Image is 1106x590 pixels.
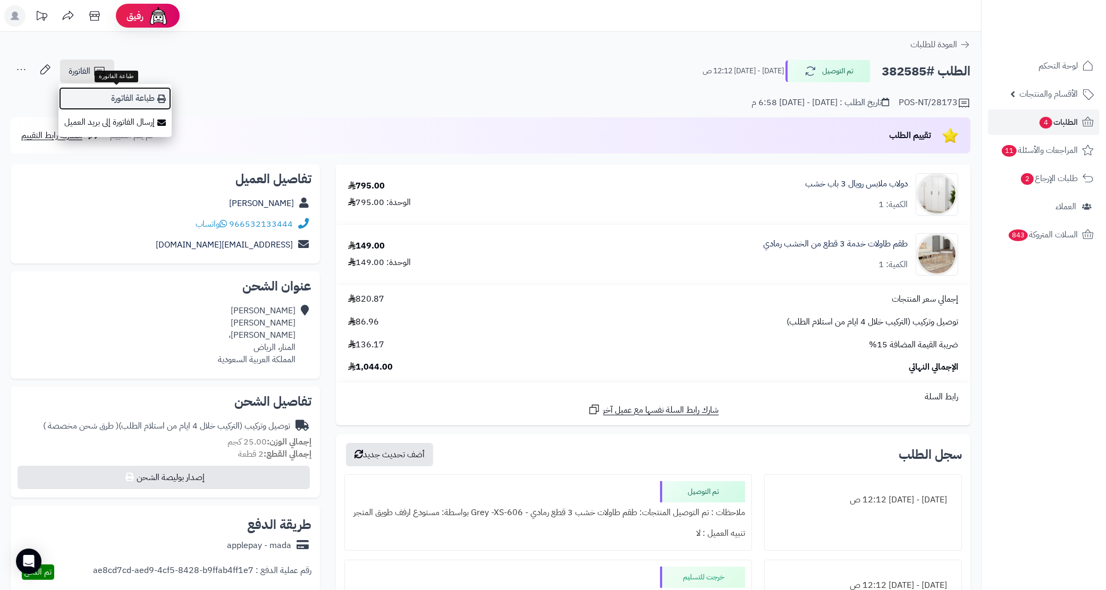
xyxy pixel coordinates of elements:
[1001,143,1078,158] span: المراجعات والأسئلة
[988,53,1100,79] a: لوحة التحكم
[346,443,433,466] button: أضف تحديث جديد
[264,448,311,460] strong: إجمالي القطع:
[21,129,82,142] span: مشاركة رابط التقييم
[43,420,119,432] span: ( طرق شحن مخصصة )
[348,361,393,373] span: 1,044.00
[58,110,172,134] a: إرسال الفاتورة إلى بريد العميل
[348,316,379,328] span: 86.96
[247,518,311,531] h2: طريقة الدفع
[1034,17,1096,39] img: logo-2.png
[660,567,745,588] div: خرجت للتسليم
[95,71,138,82] div: طباعة الفاتورة
[348,196,411,209] div: الوحدة: 795.00
[588,403,719,416] a: شارك رابط السلة نفسها مع عميل آخر
[43,420,290,432] div: توصيل وتركيب (التركيب خلال 4 ايام من استلام الطلب)
[1039,58,1078,73] span: لوحة التحكم
[351,523,745,544] div: تنبيه العميل : لا
[348,240,385,252] div: 149.00
[889,129,931,142] span: تقييم الطلب
[348,339,384,351] span: 136.17
[805,178,908,190] a: دولاب ملابس رويال 3 باب خشب
[899,97,970,109] div: POS-NT/28173
[879,199,908,211] div: الكمية: 1
[218,305,296,365] div: [PERSON_NAME] [PERSON_NAME] [PERSON_NAME]، المنار، الرياض المملكة العربية السعودية
[227,540,291,552] div: applepay - mada
[69,65,90,78] span: الفاتورة
[988,109,1100,135] a: الطلبات4
[1039,115,1078,130] span: الطلبات
[348,180,385,192] div: 795.00
[910,38,957,51] span: العودة للطلبات
[910,38,970,51] a: العودة للطلبات
[19,280,311,293] h2: عنوان الشحن
[882,61,970,82] h2: الطلب #382585
[916,233,958,276] img: 1754900712-110122010162-90x90.jpg
[19,173,311,185] h2: تفاصيل العميل
[229,218,293,230] a: 966532133444
[752,97,889,109] div: تاريخ الطلب : [DATE] - [DATE] 6:58 م
[60,59,114,83] a: الفاتورة
[899,448,962,461] h3: سجل الطلب
[1001,144,1017,157] span: 11
[156,238,293,251] a: [EMAIL_ADDRESS][DOMAIN_NAME]
[988,222,1100,247] a: السلات المتروكة843
[58,87,172,110] a: طباعة الفاتورة
[148,5,169,27] img: ai-face.png
[916,173,958,216] img: 1747845352-1-90x90.jpg
[988,166,1100,191] a: طلبات الإرجاع2
[267,435,311,448] strong: إجمالي الوزن:
[351,502,745,523] div: ملاحظات : تم التوصيل المنتجات: طقم طاولات خشب 3 قطع رمادي - Grey -XS-606 بواسطة: مستودع ارفف طويق...
[21,129,100,142] a: مشاركة رابط التقييم
[227,435,311,448] small: 25.00 كجم
[93,565,311,580] div: رقم عملية الدفع : ae8cd7cd-aed9-4cf5-8428-b9ffab4ff1e7
[771,490,955,510] div: [DATE] - [DATE] 12:12 ص
[603,404,719,416] span: شارك رابط السلة نفسها مع عميل آخر
[1019,87,1078,101] span: الأقسام والمنتجات
[988,194,1100,219] a: العملاء
[988,138,1100,163] a: المراجعات والأسئلة11
[1039,116,1053,129] span: 4
[869,339,958,351] span: ضريبة القيمة المضافة 15%
[879,259,908,271] div: الكمية: 1
[787,316,958,328] span: توصيل وتركيب (التركيب خلال 4 ايام من استلام الطلب)
[348,293,384,305] span: 820.87
[909,361,958,373] span: الإجمالي النهائي
[1020,173,1034,185] span: 2
[126,10,143,22] span: رفيق
[229,197,294,210] a: [PERSON_NAME]
[1008,227,1078,242] span: السلات المتروكة
[340,391,966,403] div: رابط السلة
[238,448,311,460] small: 2 قطعة
[16,549,41,574] div: Open Intercom Messenger
[1056,199,1076,214] span: العملاء
[786,60,871,82] button: تم التوصيل
[892,293,958,305] span: إجمالي سعر المنتجات
[18,466,310,489] button: إصدار بوليصة الشحن
[28,5,55,29] a: تحديثات المنصة
[1008,229,1029,242] span: 843
[703,66,784,76] small: [DATE] - [DATE] 12:12 ص
[348,256,411,269] div: الوحدة: 149.00
[660,481,745,502] div: تم التوصيل
[1020,171,1078,186] span: طلبات الإرجاع
[19,395,311,408] h2: تفاصيل الشحن
[196,218,227,230] a: واتساب
[763,238,908,250] a: طقم طاولات خدمة 3 قطع من الخشب رمادي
